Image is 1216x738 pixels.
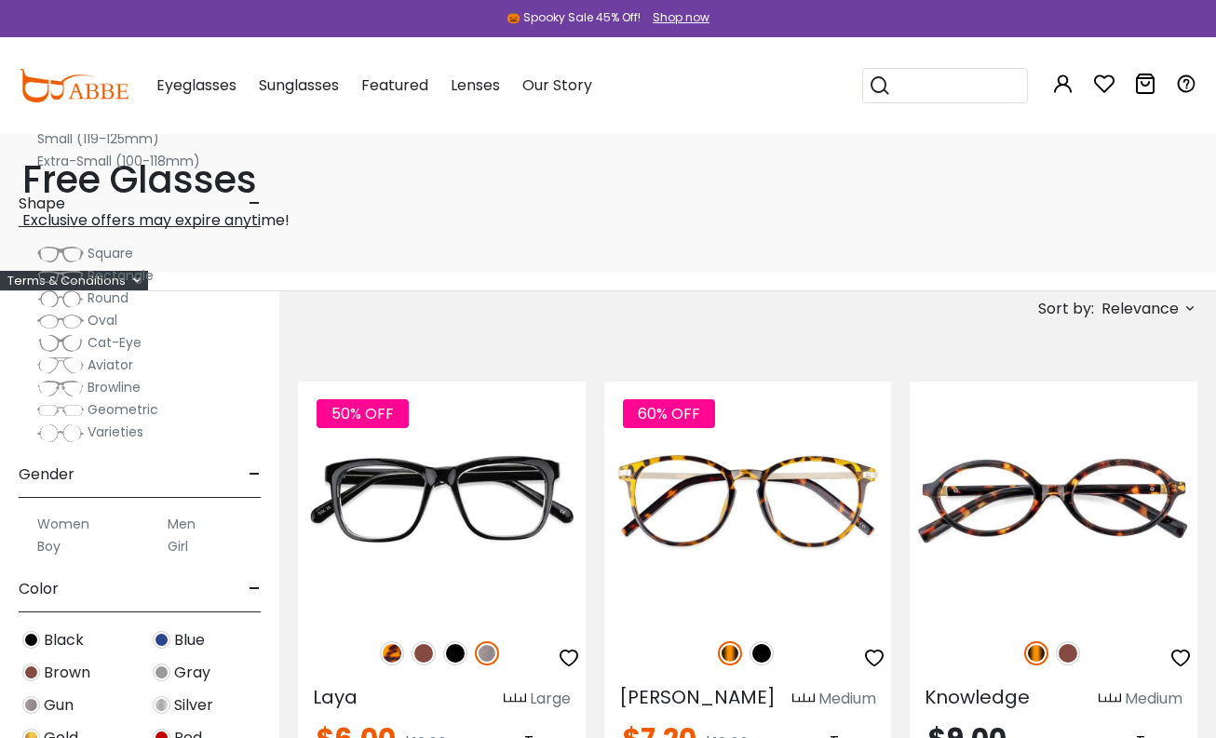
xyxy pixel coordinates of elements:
[174,662,210,684] span: Gray
[1101,292,1179,326] span: Relevance
[44,662,90,684] span: Brown
[88,266,154,285] span: Rectangle
[298,382,586,621] img: Gun Laya - Plastic ,Universal Bridge Fit
[1056,641,1080,665] img: Brown
[451,74,500,96] span: Lenses
[249,452,261,497] span: -
[44,694,74,717] span: Gun
[380,641,404,665] img: Leopard
[22,664,40,681] img: Brown
[44,629,84,651] span: Black
[1099,692,1121,706] img: size ruler
[37,127,159,150] label: Small (119-125mm)
[750,641,774,665] img: Black
[522,74,592,96] span: Our Story
[19,452,74,497] span: Gender
[37,356,84,375] img: Aviator.png
[37,401,84,420] img: Geometric.png
[792,692,815,706] img: size ruler
[604,382,892,621] img: Tortoise Callie - Combination ,Universal Bridge Fit
[168,513,196,535] label: Men
[249,567,261,611] span: -
[37,535,61,557] label: Boy
[174,629,205,651] span: Blue
[718,641,742,665] img: Tortoise
[37,312,84,330] img: Oval.png
[88,423,143,441] span: Varieties
[653,9,709,26] div: Shop now
[37,379,84,397] img: Browline.png
[88,333,142,352] span: Cat-Eye
[22,209,1194,232] p: Exclusive offers may expire anytime!
[19,69,128,102] img: abbeglasses.com
[910,382,1197,621] img: Tortoise Knowledge - Acetate ,Universal Bridge Fit
[37,334,84,353] img: Cat-Eye.png
[37,245,84,263] img: Square.png
[1024,641,1048,665] img: Tortoise
[643,9,709,25] a: Shop now
[249,181,261,226] span: -
[37,423,84,443] img: Varieties.png
[37,267,84,286] img: Rectangle.png
[174,694,213,717] span: Silver
[925,684,1030,710] span: Knowledge
[412,641,436,665] img: Brown
[37,289,84,308] img: Round.png
[88,400,158,419] span: Geometric
[156,74,236,96] span: Eyeglasses
[443,641,467,665] img: Black
[153,696,170,714] img: Silver
[88,356,133,374] span: Aviator
[1125,688,1182,710] div: Medium
[153,631,170,649] img: Blue
[88,244,133,262] span: Square
[88,288,128,307] span: Round
[153,664,170,681] img: Gray
[88,378,141,396] span: Browline
[22,157,1194,202] h1: Free Glasses
[259,74,339,96] span: Sunglasses
[530,688,571,710] div: Large
[317,399,409,428] span: 50% OFF
[88,311,117,329] span: Oval
[1038,298,1094,319] span: Sort by:
[313,684,358,710] span: Laya
[19,181,65,226] span: Shape
[818,688,876,710] div: Medium
[507,9,641,26] div: 🎃 Spooky Sale 45% Off!
[19,567,59,611] span: Color
[22,631,40,649] img: Black
[475,641,499,665] img: Gun
[504,692,526,706] img: size ruler
[623,399,715,428] span: 60% OFF
[37,513,89,535] label: Women
[168,535,188,557] label: Girl
[619,684,776,710] span: [PERSON_NAME]
[22,696,40,714] img: Gun
[37,150,200,172] label: Extra-Small (100-118mm)
[361,74,428,96] span: Featured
